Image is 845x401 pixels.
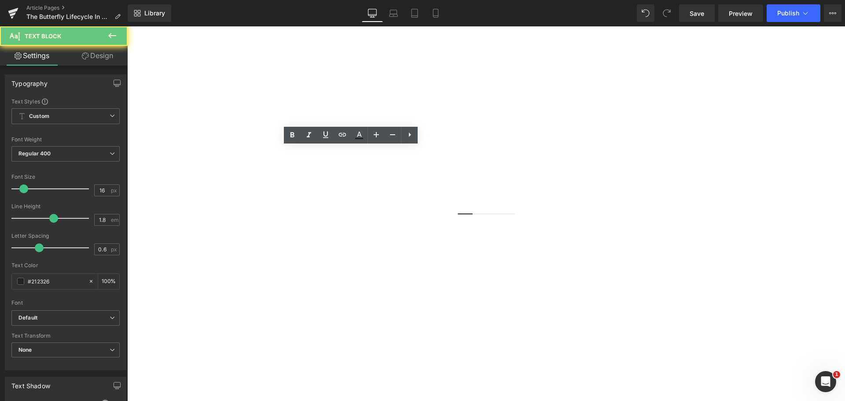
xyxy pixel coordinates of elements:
b: None [18,346,32,353]
div: Domain Overview [33,52,79,58]
div: Keywords by Traffic [97,52,148,58]
iframe: Intercom live chat [815,371,836,392]
span: Library [144,9,165,17]
b: Custom [29,113,49,120]
span: Save [690,9,704,18]
button: Publish [767,4,820,22]
div: % [98,274,119,289]
div: Domain: [DOMAIN_NAME] [23,23,97,30]
div: Letter Spacing [11,233,120,239]
span: Text Block [25,33,61,40]
img: website_grey.svg [14,23,21,30]
img: tab_domain_overview_orange.svg [24,51,31,58]
div: Text Styles [11,98,120,105]
div: Typography [11,75,48,87]
div: v 4.0.25 [25,14,43,21]
a: Preview [718,4,763,22]
button: More [824,4,841,22]
span: em [111,217,118,223]
span: The Butterfly Lifecycle In Your Garden: Explained [26,13,111,20]
a: New Library [128,4,171,22]
span: px [111,188,118,193]
img: logo_orange.svg [14,14,21,21]
i: Default [18,314,37,322]
button: Redo [658,4,676,22]
a: Laptop [383,4,404,22]
span: 1 [833,371,840,378]
div: Text Shadow [11,377,50,390]
img: tab_keywords_by_traffic_grey.svg [88,51,95,58]
input: Color [28,276,84,286]
a: Article Pages [26,4,128,11]
div: Font [11,300,120,306]
div: Text Transform [11,333,120,339]
button: Undo [637,4,654,22]
div: Font Weight [11,136,120,143]
a: Mobile [425,4,446,22]
div: Font Size [11,174,120,180]
span: Publish [777,10,799,17]
a: Design [66,46,129,66]
a: Desktop [362,4,383,22]
span: Preview [729,9,753,18]
b: Regular 400 [18,150,51,157]
div: Text Color [11,262,120,269]
div: Line Height [11,203,120,210]
a: Tablet [404,4,425,22]
span: px [111,246,118,252]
